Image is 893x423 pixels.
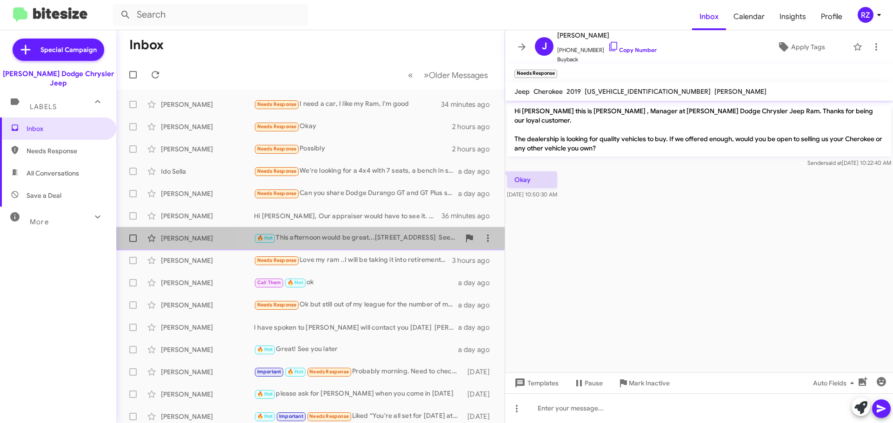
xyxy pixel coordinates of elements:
[13,39,104,61] a: Special Campaign
[513,375,559,391] span: Templates
[27,124,106,133] span: Inbox
[161,390,254,399] div: [PERSON_NAME]
[458,278,497,287] div: a day ago
[585,375,603,391] span: Pause
[257,235,273,241] span: 🔥 Hot
[254,299,458,310] div: Ok but still out of my league for the number of miles and year of your 4 runner . A 2025 brand ne...
[807,159,891,166] span: Sender [DATE] 10:22:40 AM
[566,375,610,391] button: Pause
[161,323,254,332] div: [PERSON_NAME]
[418,65,493,85] button: Next
[608,46,657,53] a: Copy Number
[772,3,813,30] a: Insights
[30,103,57,111] span: Labels
[254,366,463,377] div: Probably morning. Need to check sched, thank u
[452,256,497,265] div: 3 hours ago
[610,375,677,391] button: Mark Inactive
[254,121,452,132] div: Okay
[254,143,452,154] div: Possibly
[113,4,308,26] input: Search
[507,191,557,198] span: [DATE] 10:50:30 AM
[452,122,497,131] div: 2 hours ago
[458,167,497,176] div: a day ago
[254,211,441,221] div: Hi [PERSON_NAME], Our appraiser would have to see it. When would you like to stop in? I can set a...
[161,122,254,131] div: [PERSON_NAME]
[533,87,563,96] span: Cherokee
[507,171,557,188] p: Okay
[257,190,297,196] span: Needs Response
[27,191,61,200] span: Save a Deal
[441,100,497,109] div: 34 minutes ago
[505,375,566,391] button: Templates
[726,3,772,30] a: Calendar
[254,255,452,266] div: Love my ram ..I will be taking it into retirement.... thks jtb
[458,345,497,354] div: a day ago
[257,369,281,375] span: Important
[458,323,497,332] div: a day ago
[254,99,441,110] div: I need a car, I like my Ram, I'm good
[254,233,460,243] div: This afternoon would be great...[STREET_ADDRESS] See you soon [PERSON_NAME]
[692,3,726,30] a: Inbox
[257,413,273,419] span: 🔥 Hot
[458,189,497,198] div: a day ago
[254,277,458,288] div: ok
[161,345,254,354] div: [PERSON_NAME]
[161,367,254,377] div: [PERSON_NAME]
[507,103,891,156] p: Hi [PERSON_NAME] this is [PERSON_NAME] , Manager at [PERSON_NAME] Dodge Chrysler Jeep Ram. Thanks...
[254,411,463,422] div: Liked “You're all set for [DATE] at 5! please ask for [PERSON_NAME] when you come in”
[257,280,281,286] span: Call Them
[791,39,825,55] span: Apply Tags
[441,211,497,221] div: 36 minutes ago
[161,256,254,265] div: [PERSON_NAME]
[161,189,254,198] div: [PERSON_NAME]
[557,55,657,64] span: Buyback
[463,390,497,399] div: [DATE]
[27,146,106,156] span: Needs Response
[463,367,497,377] div: [DATE]
[813,375,858,391] span: Auto Fields
[257,101,297,107] span: Needs Response
[826,159,842,166] span: said at
[129,38,164,52] h1: Inbox
[429,70,488,80] span: Older Messages
[30,218,49,226] span: More
[557,30,657,41] span: [PERSON_NAME]
[257,146,297,152] span: Needs Response
[813,3,850,30] span: Profile
[161,100,254,109] div: [PERSON_NAME]
[161,167,254,176] div: Ido Sella
[463,412,497,421] div: [DATE]
[257,346,273,352] span: 🔥 Hot
[161,211,254,221] div: [PERSON_NAME]
[161,300,254,310] div: [PERSON_NAME]
[257,124,297,130] span: Needs Response
[566,87,581,96] span: 2019
[254,166,458,176] div: We're looking for a 4x4 with 7 seats, a bench in second row and a trailer hitch. Ether Laredo or ...
[806,375,865,391] button: Auto Fields
[408,69,413,81] span: «
[402,65,419,85] button: Previous
[309,369,349,375] span: Needs Response
[424,69,429,81] span: »
[257,391,273,397] span: 🔥 Hot
[161,144,254,154] div: [PERSON_NAME]
[514,70,557,78] small: Needs Response
[542,39,547,54] span: J
[257,302,297,308] span: Needs Response
[452,144,497,154] div: 2 hours ago
[254,323,458,332] div: I have spoken to [PERSON_NAME] will contact you [DATE] [PERSON_NAME]
[514,87,530,96] span: Jeep
[403,65,493,85] nav: Page navigation example
[161,412,254,421] div: [PERSON_NAME]
[254,389,463,399] div: please ask for [PERSON_NAME] when you come in [DATE]
[279,413,303,419] span: Important
[40,45,97,54] span: Special Campaign
[257,257,297,263] span: Needs Response
[585,87,711,96] span: [US_VEHICLE_IDENTIFICATION_NUMBER]
[557,41,657,55] span: [PHONE_NUMBER]
[27,169,79,178] span: All Conversations
[753,39,848,55] button: Apply Tags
